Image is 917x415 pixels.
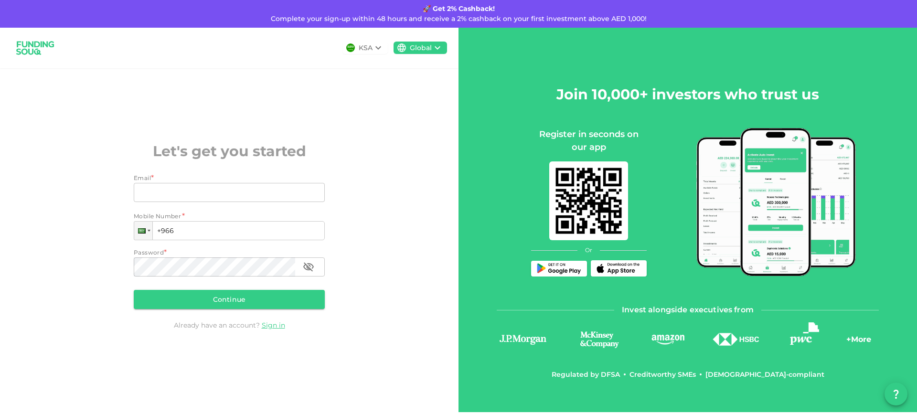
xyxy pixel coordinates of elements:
input: email [134,183,314,202]
img: logo [497,333,549,346]
img: mobile-app [549,161,628,240]
input: 1 (702) 123-4567 [134,221,325,240]
img: logo [650,333,686,345]
span: Mobile Number [134,212,181,221]
div: + More [846,334,871,350]
strong: 🚀 Get 2% Cashback! [423,4,495,13]
div: KSA [359,43,373,53]
img: logo [571,330,628,349]
img: mobile-app [696,128,856,276]
span: Complete your sign-up within 48 hours and receive a 2% cashback on your first investment above AE... [271,14,647,23]
div: Creditworthy SMEs [629,370,696,379]
h2: Join 10,000+ investors who trust us [556,84,819,105]
span: Password [134,249,164,256]
img: App Store [595,263,642,274]
span: Email [134,174,151,181]
img: Play Store [535,263,583,274]
img: logo [11,35,59,61]
button: question [885,383,907,405]
input: password [134,257,295,277]
h2: Let's get you started [134,140,325,162]
img: logo [790,322,819,344]
span: Invest alongside executives from [622,303,754,317]
div: Saudi Arabia: + 966 [134,222,152,240]
span: Or [585,246,592,255]
div: [DEMOGRAPHIC_DATA]-compliant [705,370,824,379]
div: Global [410,43,432,53]
div: Register in seconds on our app [531,128,647,154]
a: Sign in [262,321,285,330]
div: Already have an account? [134,320,325,330]
button: Continue [134,290,325,309]
div: Regulated by DFSA [552,370,620,379]
img: logo [712,333,760,346]
img: flag-sa.b9a346574cdc8950dd34b50780441f57.svg [346,43,355,52]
